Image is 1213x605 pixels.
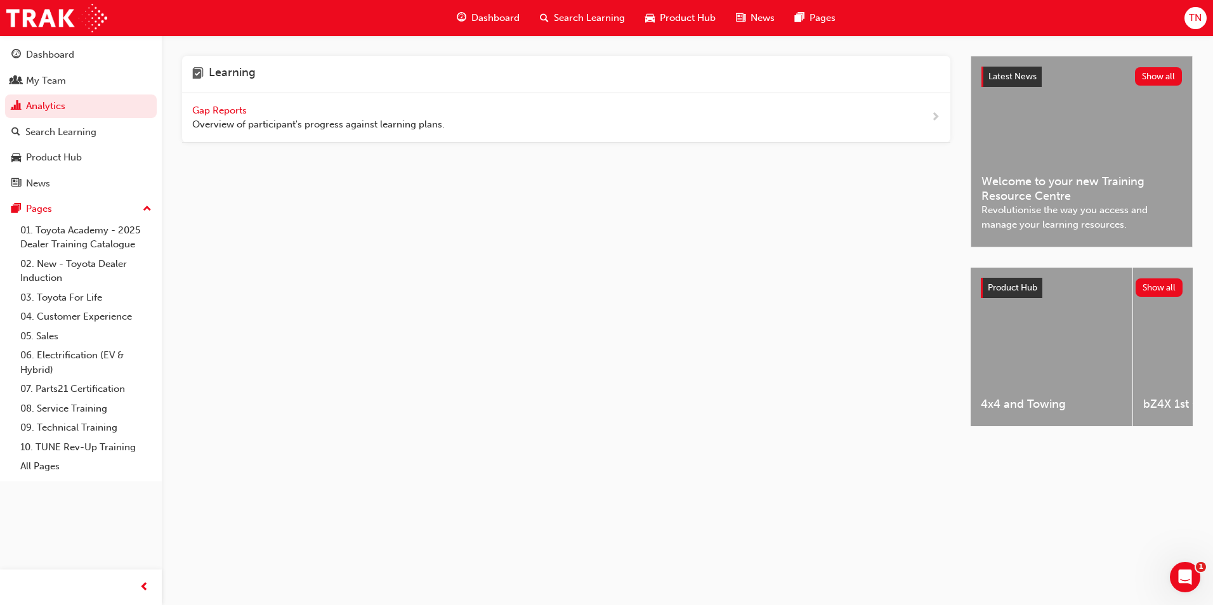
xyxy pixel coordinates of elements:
[5,41,157,197] button: DashboardMy TeamAnalyticsSearch LearningProduct HubNews
[981,203,1182,231] span: Revolutionise the way you access and manage your learning resources.
[5,172,157,195] a: News
[11,127,20,138] span: search-icon
[25,125,96,140] div: Search Learning
[143,201,152,218] span: up-icon
[1135,67,1183,86] button: Show all
[1136,278,1183,297] button: Show all
[192,117,445,132] span: Overview of participant's progress against learning plans.
[810,11,836,25] span: Pages
[6,4,107,32] img: Trak
[26,48,74,62] div: Dashboard
[5,197,157,221] button: Pages
[447,5,530,31] a: guage-iconDashboard
[5,69,157,93] a: My Team
[981,397,1122,412] span: 4x4 and Towing
[471,11,520,25] span: Dashboard
[11,101,21,112] span: chart-icon
[15,288,157,308] a: 03. Toyota For Life
[540,10,549,26] span: search-icon
[1184,7,1207,29] button: TN
[26,202,52,216] div: Pages
[15,399,157,419] a: 08. Service Training
[209,66,256,82] h4: Learning
[645,10,655,26] span: car-icon
[795,10,804,26] span: pages-icon
[971,56,1193,247] a: Latest NewsShow allWelcome to your new Training Resource CentreRevolutionise the way you access a...
[15,221,157,254] a: 01. Toyota Academy - 2025 Dealer Training Catalogue
[1170,562,1200,592] iframe: Intercom live chat
[192,105,249,116] span: Gap Reports
[971,268,1132,426] a: 4x4 and Towing
[988,71,1037,82] span: Latest News
[5,146,157,169] a: Product Hub
[981,174,1182,203] span: Welcome to your new Training Resource Centre
[457,10,466,26] span: guage-icon
[15,307,157,327] a: 04. Customer Experience
[11,49,21,61] span: guage-icon
[15,457,157,476] a: All Pages
[182,93,950,143] a: Gap Reports Overview of participant's progress against learning plans.next-icon
[1196,562,1206,572] span: 1
[140,580,149,595] span: prev-icon
[26,176,50,191] div: News
[635,5,726,31] a: car-iconProduct Hub
[11,178,21,190] span: news-icon
[751,11,775,25] span: News
[192,66,204,82] span: learning-icon
[26,74,66,88] div: My Team
[11,75,21,87] span: people-icon
[5,120,157,144] a: Search Learning
[726,5,785,31] a: news-iconNews
[981,67,1182,87] a: Latest NewsShow all
[1189,11,1202,25] span: TN
[660,11,716,25] span: Product Hub
[785,5,846,31] a: pages-iconPages
[554,11,625,25] span: Search Learning
[931,110,940,126] span: next-icon
[736,10,745,26] span: news-icon
[15,254,157,288] a: 02. New - Toyota Dealer Induction
[11,204,21,215] span: pages-icon
[988,282,1037,293] span: Product Hub
[981,278,1183,298] a: Product HubShow all
[15,379,157,399] a: 07. Parts21 Certification
[11,152,21,164] span: car-icon
[15,438,157,457] a: 10. TUNE Rev-Up Training
[530,5,635,31] a: search-iconSearch Learning
[26,150,82,165] div: Product Hub
[5,43,157,67] a: Dashboard
[15,346,157,379] a: 06. Electrification (EV & Hybrid)
[15,327,157,346] a: 05. Sales
[15,418,157,438] a: 09. Technical Training
[5,94,157,118] a: Analytics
